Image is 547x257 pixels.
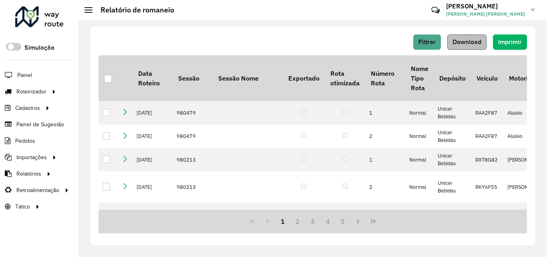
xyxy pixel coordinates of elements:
th: Depósito [434,55,471,101]
td: Normal [405,125,434,148]
span: Retroalimentação [16,186,59,194]
td: Normal [405,101,434,124]
td: [DATE] [133,171,173,202]
th: Nome Tipo Rota [405,55,434,101]
td: 2 [365,125,405,148]
button: 5 [336,214,351,229]
td: 1 [365,148,405,171]
span: [PERSON_NAME] [PERSON_NAME] [446,10,525,18]
button: Next Page [350,214,366,229]
th: Data Roteiro [133,55,173,101]
span: Pedidos [15,137,35,145]
td: Unicer Bebidas [434,171,471,202]
td: 980479 [173,101,213,124]
th: Veículo [471,55,503,101]
label: Simulação [24,43,54,53]
td: Normal [405,171,434,202]
td: Unicer Bebidas [434,202,471,234]
th: Sessão [173,55,213,101]
td: RAA2F87 [471,125,503,148]
td: Normal [405,202,434,234]
a: Contato Rápido [427,2,444,19]
button: 3 [305,214,320,229]
th: Sessão Nome [213,55,283,101]
td: RXT8G82 [471,148,503,171]
span: Painel de Sugestão [16,120,64,129]
td: [DATE] [133,101,173,124]
span: Cadastros [15,104,40,112]
td: 980213 [173,171,213,202]
td: Unicer Bebidas [434,148,471,171]
button: Imprimir [493,34,527,50]
th: Exportado [283,55,325,101]
button: 1 [275,214,290,229]
h2: Relatório de romaneio [93,6,174,14]
td: RKY6F55 [471,171,503,202]
td: 980213 [173,148,213,171]
button: Last Page [366,214,381,229]
td: Unicer Bebidas [434,125,471,148]
td: Normal [405,148,434,171]
td: 3 [365,202,405,234]
button: 4 [320,214,336,229]
td: RKX5A56 [471,202,503,234]
span: Relatórios [16,170,41,178]
td: [DATE] [133,125,173,148]
span: Roteirizador [16,87,46,96]
td: Unicer Bebidas [434,101,471,124]
td: 980213 [173,202,213,234]
span: Painel [17,71,32,79]
h3: [PERSON_NAME] [446,2,525,10]
span: Download [452,38,481,45]
td: 1 [365,101,405,124]
button: Download [447,34,487,50]
th: Rota otimizada [325,55,365,101]
th: Número Rota [365,55,405,101]
td: [DATE] [133,202,173,234]
td: 980479 [173,125,213,148]
button: Filtrar [413,34,441,50]
button: 2 [290,214,305,229]
span: Imprimir [498,38,522,45]
td: RAA2F87 [471,101,503,124]
td: 2 [365,171,405,202]
span: Filtrar [418,38,436,45]
span: Tático [15,202,30,211]
td: [DATE] [133,148,173,171]
span: Importações [16,153,47,162]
